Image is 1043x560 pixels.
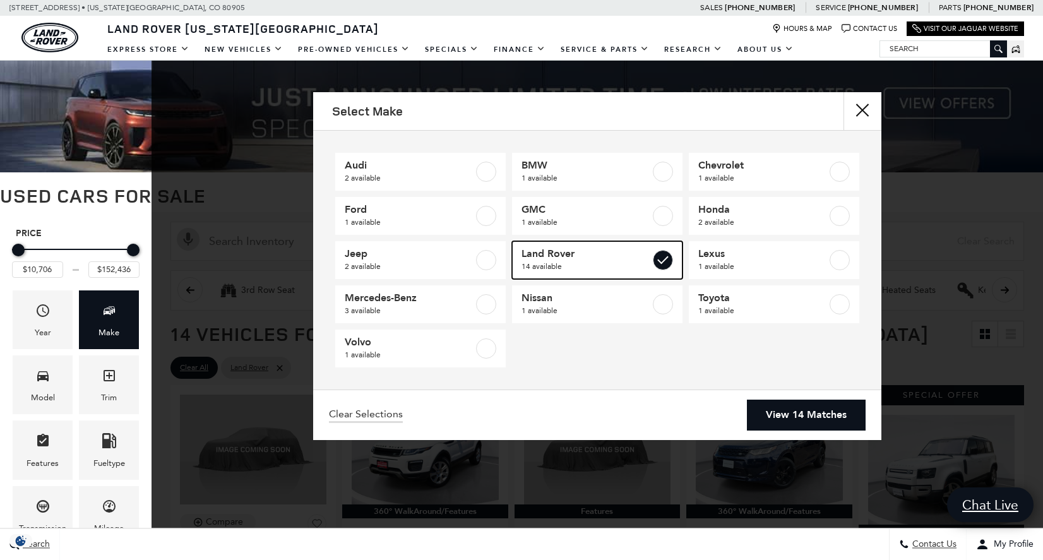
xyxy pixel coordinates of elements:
[12,261,63,278] input: Minimum
[79,486,139,545] div: MileageMileage
[698,260,827,273] span: 1 available
[19,521,66,535] div: Transmission
[345,159,474,172] span: Audi
[290,39,417,61] a: Pre-Owned Vehicles
[772,24,832,33] a: Hours & Map
[689,153,859,191] a: Chevrolet1 available
[345,216,474,229] span: 1 available
[100,39,801,61] nav: Main Navigation
[947,487,1034,522] a: Chat Live
[698,292,827,304] span: Toyota
[963,3,1034,13] a: [PHONE_NUMBER]
[521,247,650,260] span: Land Rover
[956,496,1025,513] span: Chat Live
[93,456,125,470] div: Fueltype
[521,216,650,229] span: 1 available
[79,290,139,349] div: MakeMake
[521,159,650,172] span: BMW
[909,539,957,550] span: Contact Us
[98,326,119,340] div: Make
[698,159,827,172] span: Chevrolet
[35,300,51,326] span: Year
[21,23,78,52] img: Land Rover
[521,304,650,317] span: 1 available
[27,456,59,470] div: Features
[335,241,506,279] a: Jeep2 available
[689,197,859,235] a: Honda2 available
[335,197,506,235] a: Ford1 available
[100,39,197,61] a: EXPRESS STORE
[6,534,35,547] img: Opt-Out Icon
[16,228,136,239] h5: Price
[345,247,474,260] span: Jeep
[521,172,650,184] span: 1 available
[107,21,379,36] span: Land Rover [US_STATE][GEOGRAPHIC_DATA]
[521,203,650,216] span: GMC
[698,203,827,216] span: Honda
[13,355,73,414] div: ModelModel
[12,244,25,256] div: Minimum Price
[345,260,474,273] span: 2 available
[345,203,474,216] span: Ford
[100,21,386,36] a: Land Rover [US_STATE][GEOGRAPHIC_DATA]
[730,39,801,61] a: About Us
[9,3,245,12] a: [STREET_ADDRESS] • [US_STATE][GEOGRAPHIC_DATA], CO 80905
[657,39,730,61] a: Research
[521,292,650,304] span: Nissan
[989,539,1034,550] span: My Profile
[329,408,403,423] a: Clear Selections
[13,290,73,349] div: YearYear
[698,216,827,229] span: 2 available
[512,241,682,279] a: Land Rover14 available
[512,153,682,191] a: BMW1 available
[102,300,117,326] span: Make
[486,39,553,61] a: Finance
[79,355,139,414] div: TrimTrim
[512,197,682,235] a: GMC1 available
[345,292,474,304] span: Mercedes-Benz
[35,326,51,340] div: Year
[21,23,78,52] a: land-rover
[698,247,827,260] span: Lexus
[698,304,827,317] span: 1 available
[345,336,474,349] span: Volvo
[6,534,35,547] section: Click to Open Cookie Consent Modal
[553,39,657,61] a: Service & Parts
[842,24,897,33] a: Contact Us
[345,304,474,317] span: 3 available
[521,260,650,273] span: 14 available
[13,420,73,479] div: FeaturesFeatures
[689,241,859,279] a: Lexus1 available
[417,39,486,61] a: Specials
[127,244,140,256] div: Maximum Price
[335,330,506,367] a: Volvo1 available
[35,430,51,456] span: Features
[79,420,139,479] div: FueltypeFueltype
[101,391,117,405] div: Trim
[747,400,866,431] a: View 14 Matches
[35,496,51,521] span: Transmission
[880,41,1006,56] input: Search
[102,430,117,456] span: Fueltype
[345,349,474,361] span: 1 available
[843,92,881,130] button: close
[345,172,474,184] span: 2 available
[13,486,73,545] div: TransmissionTransmission
[512,285,682,323] a: Nissan1 available
[967,528,1043,560] button: Open user profile menu
[94,521,124,535] div: Mileage
[848,3,918,13] a: [PHONE_NUMBER]
[689,285,859,323] a: Toyota1 available
[35,365,51,391] span: Model
[816,3,845,12] span: Service
[698,172,827,184] span: 1 available
[939,3,962,12] span: Parts
[700,3,723,12] span: Sales
[12,239,140,278] div: Price
[88,261,140,278] input: Maximum
[31,391,55,405] div: Model
[335,285,506,323] a: Mercedes-Benz3 available
[102,365,117,391] span: Trim
[335,153,506,191] a: Audi2 available
[332,104,403,118] h2: Select Make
